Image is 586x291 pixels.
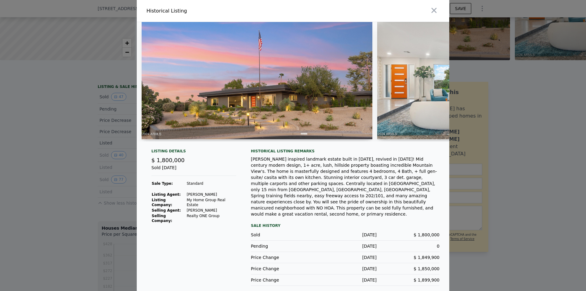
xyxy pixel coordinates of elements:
strong: Selling Agent: [152,208,181,213]
td: Realty ONE Group [186,213,236,224]
strong: Selling Company: [152,214,172,223]
strong: Sale Type: [152,181,173,186]
span: $ 1,899,900 [414,278,440,282]
span: $ 1,800,000 [414,232,440,237]
div: [DATE] [314,243,377,249]
img: Property Img [142,22,372,139]
div: Listing Details [151,149,236,156]
strong: Listing Agent: [152,192,181,197]
div: [DATE] [314,277,377,283]
div: Sold [DATE] [151,165,236,176]
div: Pending [251,243,314,249]
span: $ 1,800,000 [151,157,185,163]
div: Price Change [251,266,314,272]
div: [DATE] [314,232,377,238]
div: [DATE] [314,266,377,272]
span: $ 1,849,900 [414,255,440,260]
div: Sale History [251,222,440,229]
div: Price Change [251,277,314,283]
div: Sold [251,232,314,238]
td: [PERSON_NAME] [186,208,236,213]
div: Historical Listing [146,7,291,15]
div: [DATE] [314,254,377,260]
div: [PERSON_NAME] inspired landmark estate built in [DATE], revived in [DATE]! Mid century modern des... [251,156,440,217]
strong: Listing Company: [152,198,172,207]
span: $ 1,850,000 [414,266,440,271]
div: Historical Listing remarks [251,149,440,154]
td: My Home Group Real Estate [186,197,236,208]
div: Price Change [251,254,314,260]
img: Property Img [377,22,553,139]
td: [PERSON_NAME] [186,192,236,197]
div: 0 [377,243,440,249]
td: Standard [186,181,236,186]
